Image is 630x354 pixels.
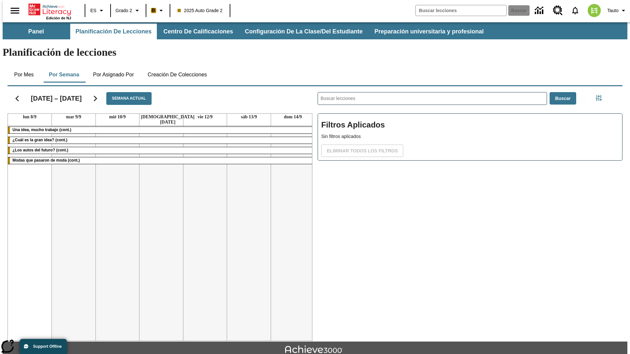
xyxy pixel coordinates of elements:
div: Buscar [312,84,622,341]
button: Por semana [44,67,84,83]
button: Configuración de la clase/del estudiante [240,24,368,39]
span: Grado 2 [115,7,132,14]
button: Lenguaje: ES, Selecciona un idioma [87,5,108,16]
a: 13 de septiembre de 2025 [240,114,258,120]
span: Edición de NJ [46,16,71,20]
a: 14 de septiembre de 2025 [283,114,303,120]
button: Regresar [9,90,26,107]
div: Calendario [2,84,312,341]
span: Modas que pasaron de moda (cont.) [12,158,80,163]
a: 10 de septiembre de 2025 [108,114,127,120]
span: ¿Cuál es la gran idea? (cont.) [12,138,67,142]
a: 12 de septiembre de 2025 [196,114,214,120]
a: Centro de información [531,2,549,20]
a: 8 de septiembre de 2025 [22,114,38,120]
p: Sin filtros aplicados [321,133,619,140]
div: Una idea, mucho trabajo (cont.) [8,127,315,133]
button: Grado: Grado 2, Elige un grado [113,5,144,16]
span: B [152,6,155,14]
span: Support Offline [33,344,62,349]
span: 2025 Auto Grade 2 [178,7,223,14]
span: Una idea, mucho trabajo (cont.) [12,128,71,132]
a: 9 de septiembre de 2025 [65,114,82,120]
div: ¿Los autos del futuro? (cont.) [8,147,315,154]
button: Buscar [550,92,576,105]
div: Portada [29,2,71,20]
button: Panel [3,24,69,39]
div: Subbarra de navegación [3,24,490,39]
button: Escoja un nuevo avatar [584,2,605,19]
button: Boost El color de la clase es anaranjado claro. Cambiar el color de la clase. [148,5,168,16]
h1: Planificación de lecciones [3,46,627,58]
button: Abrir el menú lateral [5,1,25,20]
img: avatar image [588,4,601,17]
div: Modas que pasaron de moda (cont.) [8,157,315,164]
span: ES [90,7,96,14]
button: Menú lateral de filtros [592,91,605,105]
button: Perfil/Configuración [605,5,630,16]
a: Centro de recursos, Se abrirá en una pestaña nueva. [549,2,567,19]
a: Notificaciones [567,2,584,19]
h2: Filtros Aplicados [321,117,619,133]
a: 11 de septiembre de 2025 [139,114,196,126]
button: Planificación de lecciones [70,24,157,39]
button: Support Offline [20,339,67,354]
h2: [DATE] – [DATE] [31,94,82,102]
a: Portada [29,3,71,16]
span: ¿Los autos del futuro? (cont.) [12,148,68,152]
button: Centro de calificaciones [158,24,238,39]
div: Filtros Aplicados [318,113,622,161]
button: Por asignado por [88,67,139,83]
button: Creación de colecciones [142,67,212,83]
span: Tauto [607,7,619,14]
button: Preparación universitaria y profesional [369,24,489,39]
input: Buscar lecciones [318,92,547,105]
div: Subbarra de navegación [3,22,627,39]
button: Semana actual [106,92,152,105]
div: ¿Cuál es la gran idea? (cont.) [8,137,315,144]
button: Seguir [87,90,104,107]
button: Por mes [8,67,40,83]
input: Buscar campo [416,5,506,16]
